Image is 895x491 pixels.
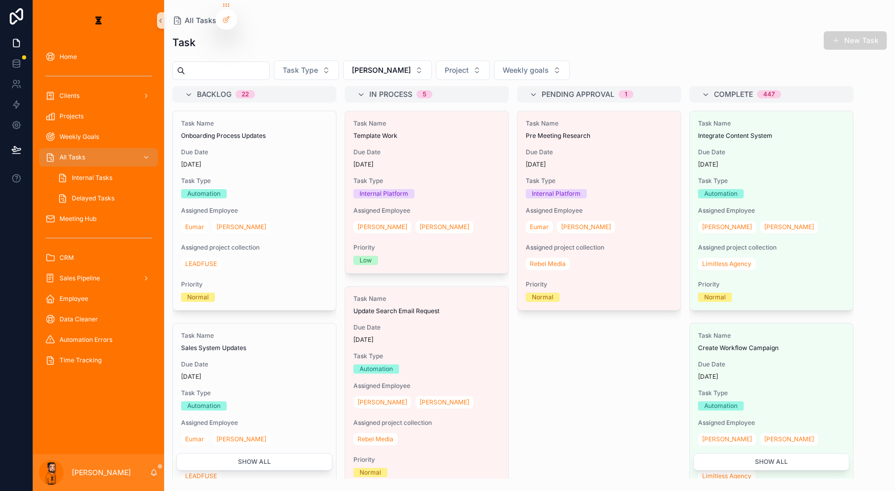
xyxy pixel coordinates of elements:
div: Normal [360,468,381,477]
a: [PERSON_NAME] [760,433,818,445]
a: Eumar [526,221,553,233]
button: Select Button [274,60,339,80]
span: Rebel Media [530,260,566,268]
a: [PERSON_NAME] [760,221,818,233]
a: [PERSON_NAME] [698,221,756,233]
span: Due Date [698,148,845,156]
a: [PERSON_NAME] [698,433,756,445]
span: Task Type [353,177,500,185]
a: [PERSON_NAME] [557,221,615,233]
a: Internal Tasks [51,169,158,187]
span: All Tasks [185,15,216,26]
a: All Tasks [39,148,158,167]
a: [PERSON_NAME] [415,396,473,408]
span: Template Work [353,132,500,140]
span: Sales Pipeline [59,274,100,282]
div: Normal [704,293,726,302]
a: Eumar [181,221,208,233]
a: [PERSON_NAME] [212,433,270,445]
div: Normal [187,293,209,302]
span: Weekly goals [503,65,549,75]
span: Task Name [181,119,328,128]
span: Eumar [530,223,549,231]
p: [DATE] [698,160,718,169]
span: [PERSON_NAME] [352,65,411,75]
span: Assigned Employee [353,382,500,390]
p: [PERSON_NAME] [72,467,131,478]
span: Delayed Tasks [72,194,114,202]
span: [PERSON_NAME] [764,435,814,443]
a: Sales Pipeline [39,269,158,288]
button: Show all [693,453,849,470]
a: Weekly Goals [39,128,158,146]
span: Clients [59,92,79,100]
a: CRM [39,249,158,267]
span: Home [59,53,77,61]
a: Projects [39,107,158,126]
h1: Task [172,35,195,50]
p: [DATE] [353,160,373,169]
div: Automation [187,189,221,198]
span: Priority [526,280,672,289]
a: Clients [39,87,158,105]
span: Assigned Employee [526,207,672,215]
span: Assigned Employee [353,207,500,215]
span: Limitless Agency [702,260,751,268]
span: Task Name [698,332,845,340]
p: [DATE] [181,373,201,381]
a: Home [39,48,158,66]
span: Assigned project collection [181,243,328,252]
span: Task Type [181,389,328,397]
span: All Tasks [59,153,85,161]
span: Assigned Employee [181,207,328,215]
span: Due Date [698,360,845,369]
div: 22 [242,90,249,98]
span: Automation Errors [59,336,112,344]
span: Priority [353,456,500,464]
span: [PERSON_NAME] [702,435,752,443]
div: Automation [187,401,221,411]
div: Internal Platform [532,189,581,198]
span: Task Name [181,332,328,340]
span: Priority [181,280,328,289]
a: [PERSON_NAME] [353,396,411,408]
span: Priority [353,243,500,252]
a: Task NameUpdate Search Email RequestDue Date[DATE]Task TypeAutomationAssigned Employee[PERSON_NAM... [345,286,509,486]
a: Task NameOnboarding Process UpdatesDue Date[DATE]Task TypeAutomationAssigned EmployeeEumar[PERSON... [172,111,336,311]
p: [DATE] [353,336,373,344]
a: Task NamePre Meeting ResearchDue Date[DATE]Task TypeInternal PlatformAssigned EmployeeEumar[PERSO... [517,111,681,311]
span: Pending Approval [542,89,614,99]
span: Backlog [197,89,231,99]
span: LEADFUSE [185,260,217,268]
a: LEADFUSE [181,258,221,270]
span: Assigned project collection [526,243,672,252]
span: Due Date [526,148,672,156]
a: Employee [39,290,158,308]
a: Data Cleaner [39,310,158,329]
span: Internal Tasks [72,174,112,182]
span: [PERSON_NAME] [702,223,752,231]
button: New Task [824,31,887,50]
a: Rebel Media [526,258,570,270]
span: [PERSON_NAME] [420,223,469,231]
a: [PERSON_NAME] [415,221,473,233]
div: 447 [763,90,775,98]
span: Pre Meeting Research [526,132,672,140]
div: Internal Platform [360,189,408,198]
span: CRM [59,254,74,262]
span: Onboarding Process Updates [181,132,328,140]
span: Employee [59,295,88,303]
span: Due Date [353,323,500,332]
span: [PERSON_NAME] [764,223,814,231]
span: Project [445,65,469,75]
span: Due Date [181,360,328,369]
a: Task NameIntegrate Content SystemDue Date[DATE]Task TypeAutomationAssigned Employee[PERSON_NAME][... [689,111,853,311]
span: Assigned project collection [353,419,500,427]
span: [PERSON_NAME] [561,223,611,231]
span: Task Type [526,177,672,185]
span: Task Type [181,177,328,185]
span: Task Name [353,119,500,128]
span: Task Name [526,119,672,128]
a: Limitless Agency [698,258,755,270]
span: [PERSON_NAME] [357,398,407,406]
